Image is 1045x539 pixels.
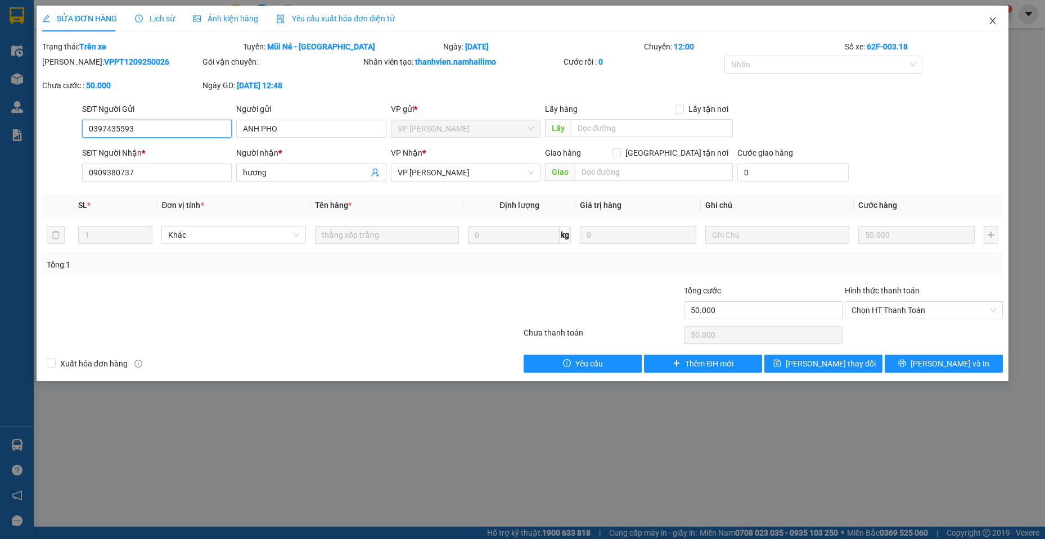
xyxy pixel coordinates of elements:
[42,15,50,22] span: edit
[242,40,443,53] div: Tuyến:
[42,56,200,68] div: [PERSON_NAME]:
[47,259,403,271] div: Tổng: 1
[545,105,578,114] span: Lấy hàng
[545,148,581,157] span: Giao hàng
[442,40,643,53] div: Ngày:
[898,359,906,368] span: printer
[398,120,534,137] span: VP Phan Thiết
[161,201,204,210] span: Đơn vị tính
[673,359,681,368] span: plus
[737,164,849,182] input: Cước giao hàng
[371,168,380,177] span: user-add
[135,15,143,22] span: clock-circle
[237,81,282,90] b: [DATE] 12:48
[82,147,232,159] div: SĐT Người Nhận
[82,103,232,115] div: SĐT Người Gửi
[684,286,721,295] span: Tổng cước
[571,119,733,137] input: Dọc đường
[580,201,621,210] span: Giá trị hàng
[621,147,733,159] span: [GEOGRAPHIC_DATA] tận nơi
[465,42,489,51] b: [DATE]
[598,57,603,66] b: 0
[42,79,200,92] div: Chưa cước :
[737,148,793,157] label: Cước giao hàng
[644,355,762,373] button: plusThêm ĐH mới
[911,357,989,370] span: [PERSON_NAME] và In
[522,327,683,346] div: Chưa thanh toán
[867,42,908,51] b: 62F-003.18
[858,226,975,244] input: 0
[134,360,142,368] span: info-circle
[236,103,386,115] div: Người gửi
[315,226,460,244] input: VD: Bàn, Ghế
[135,14,175,23] span: Lịch sử
[858,201,897,210] span: Cước hàng
[545,119,571,137] span: Lấy
[852,302,996,319] span: Chọn HT Thanh Toán
[764,355,882,373] button: save[PERSON_NAME] thay đổi
[104,57,169,66] b: VPPT1209250026
[984,226,998,244] button: plus
[701,194,854,216] th: Ghi chú
[236,147,386,159] div: Người nhận
[844,40,1004,53] div: Số xe:
[977,6,1008,37] button: Close
[575,163,733,181] input: Dọc đường
[56,357,132,370] span: Xuất hóa đơn hàng
[391,148,422,157] span: VP Nhận
[398,164,534,181] span: VP Phạm Ngũ Lão
[580,226,696,244] input: 0
[42,14,117,23] span: SỬA ĐƠN HÀNG
[885,355,1003,373] button: printer[PERSON_NAME] và In
[845,286,920,295] label: Hình thức thanh toán
[193,15,201,22] span: picture
[684,103,733,115] span: Lấy tận nơi
[391,103,540,115] div: VP gửi
[78,201,87,210] span: SL
[643,40,844,53] div: Chuyến:
[705,226,850,244] input: Ghi Chú
[415,57,496,66] b: thanhvien.namhailimo
[267,42,375,51] b: Mũi Né - [GEOGRAPHIC_DATA]
[47,226,65,244] button: delete
[499,201,539,210] span: Định lượng
[786,357,876,370] span: [PERSON_NAME] thay đổi
[363,56,562,68] div: Nhân viên tạo:
[276,15,285,24] img: icon
[564,56,722,68] div: Cước rồi :
[545,163,575,181] span: Giao
[988,16,997,25] span: close
[193,14,258,23] span: Ảnh kiện hàng
[773,359,781,368] span: save
[86,81,111,90] b: 50.000
[41,40,242,53] div: Trạng thái:
[202,79,361,92] div: Ngày GD:
[168,227,299,243] span: Khác
[674,42,694,51] b: 12:00
[685,357,733,370] span: Thêm ĐH mới
[315,201,352,210] span: Tên hàng
[563,359,571,368] span: exclamation-circle
[276,14,395,23] span: Yêu cầu xuất hóa đơn điện tử
[560,226,571,244] span: kg
[79,42,106,51] b: Trên xe
[202,56,361,68] div: Gói vận chuyển:
[575,357,603,370] span: Yêu cầu
[524,355,642,373] button: exclamation-circleYêu cầu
